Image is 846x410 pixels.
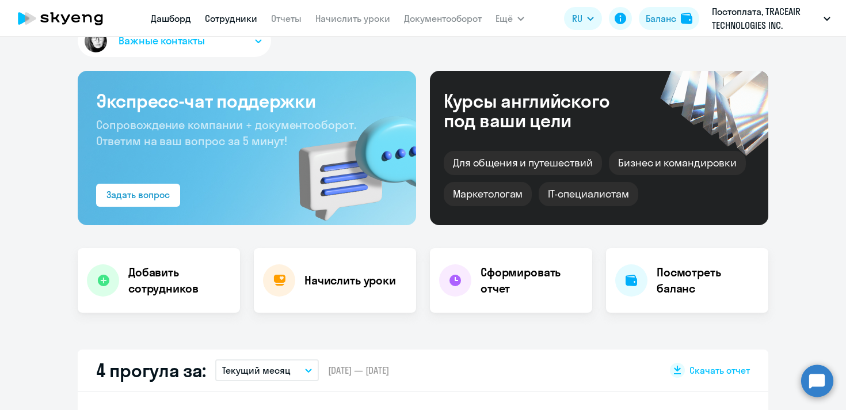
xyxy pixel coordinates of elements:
[96,117,356,148] span: Сопровождение компании + документооборот. Ответим на ваш вопрос за 5 минут!
[639,7,699,30] button: Балансbalance
[496,12,513,25] span: Ещё
[151,13,191,24] a: Дашборд
[222,363,291,377] p: Текущий месяц
[328,364,389,377] span: [DATE] — [DATE]
[82,28,109,55] img: avatar
[282,96,416,225] img: bg-img
[96,89,398,112] h3: Экспресс-чат поддержки
[496,7,524,30] button: Ещё
[119,33,205,48] span: Важные контакты
[271,13,302,24] a: Отчеты
[404,13,482,24] a: Документооборот
[205,13,257,24] a: Сотрудники
[315,13,390,24] a: Начислить уроки
[481,264,583,297] h4: Сформировать отчет
[444,151,602,175] div: Для общения и путешествий
[712,5,819,32] p: Постоплата, TRACEAIR TECHNOLOGIES INC.
[128,264,231,297] h4: Добавить сотрудников
[78,25,271,57] button: Важные контакты
[681,13,692,24] img: balance
[564,7,602,30] button: RU
[304,272,396,288] h4: Начислить уроки
[539,182,638,206] div: IT-специалистам
[689,364,750,377] span: Скачать отчет
[444,91,641,130] div: Курсы английского под ваши цели
[646,12,676,25] div: Баланс
[572,12,582,25] span: RU
[609,151,746,175] div: Бизнес и командировки
[657,264,759,297] h4: Посмотреть баланс
[215,359,319,381] button: Текущий месяц
[96,359,206,382] h2: 4 прогула за:
[96,184,180,207] button: Задать вопрос
[444,182,532,206] div: Маркетологам
[706,5,836,32] button: Постоплата, TRACEAIR TECHNOLOGIES INC.
[106,188,170,202] div: Задать вопрос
